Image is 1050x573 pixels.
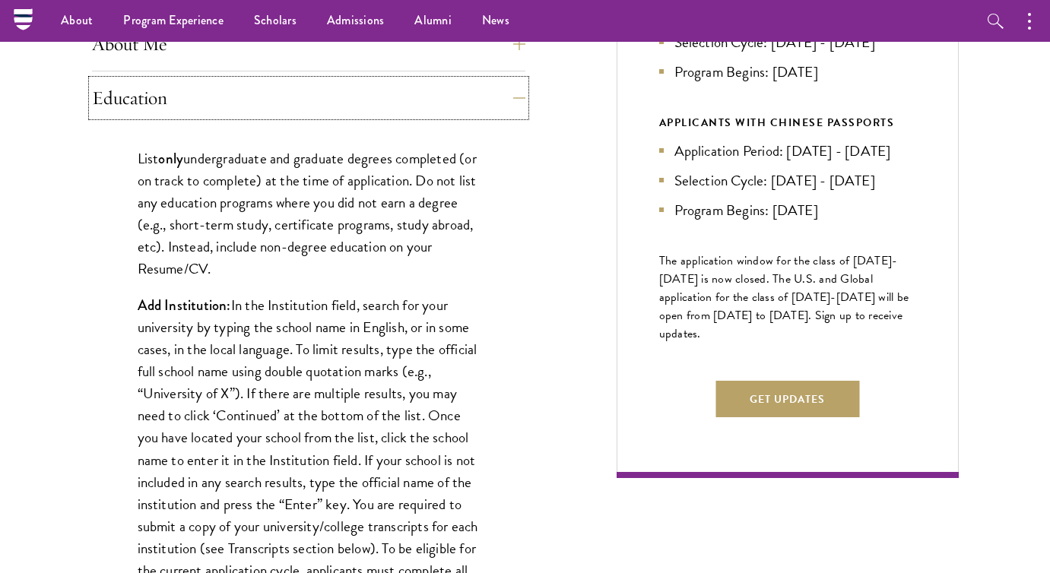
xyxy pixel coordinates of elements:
[659,169,916,192] li: Selection Cycle: [DATE] - [DATE]
[158,148,183,169] strong: only
[659,61,916,83] li: Program Begins: [DATE]
[92,80,525,116] button: Education
[138,295,231,315] strong: Add Institution:
[92,26,525,62] button: About Me
[138,147,480,280] p: List undergraduate and graduate degrees completed (or on track to complete) at the time of applic...
[659,31,916,53] li: Selection Cycle: [DATE] - [DATE]
[715,381,859,417] button: Get Updates
[659,199,916,221] li: Program Begins: [DATE]
[659,252,909,343] span: The application window for the class of [DATE]-[DATE] is now closed. The U.S. and Global applicat...
[659,140,916,162] li: Application Period: [DATE] - [DATE]
[659,113,916,132] div: APPLICANTS WITH CHINESE PASSPORTS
